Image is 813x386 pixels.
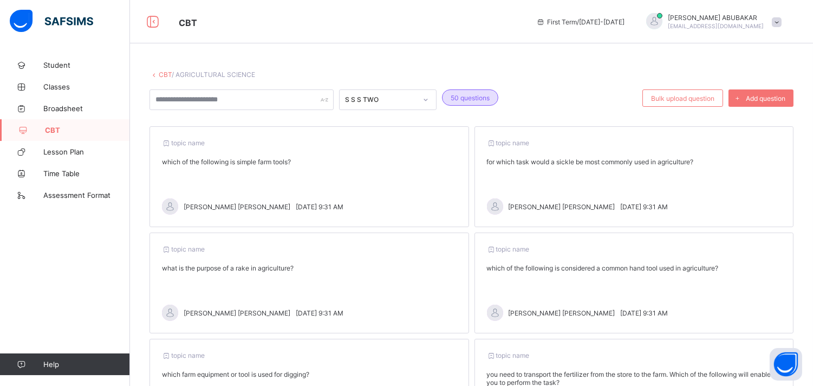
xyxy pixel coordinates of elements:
[651,94,714,102] span: Bulk upload question
[509,203,615,211] span: [PERSON_NAME] [PERSON_NAME]
[179,17,197,28] span: CBT
[487,158,782,166] div: for which task would a sickle be most commonly used in agriculture?
[451,94,490,102] span: 50 questions
[162,351,205,359] span: topic name
[159,70,172,79] a: CBT
[45,126,130,134] span: CBT
[296,203,343,211] span: [DATE] 9:31 AM
[184,309,290,317] span: [PERSON_NAME] [PERSON_NAME]
[43,82,130,91] span: Classes
[43,147,130,156] span: Lesson Plan
[172,70,255,79] span: / AGRICULTURAL SCIENCE
[43,169,130,178] span: Time Table
[746,94,785,102] span: Add question
[296,309,343,317] span: [DATE] 9:31 AM
[184,203,290,211] span: [PERSON_NAME] [PERSON_NAME]
[668,14,764,22] span: [PERSON_NAME] ABUBAKAR
[162,158,457,166] div: which of the following is simple farm tools?
[487,245,530,253] span: topic name
[668,23,764,29] span: [EMAIL_ADDRESS][DOMAIN_NAME]
[162,264,457,272] div: what is the purpose of a rake in agriculture?
[509,309,615,317] span: [PERSON_NAME] [PERSON_NAME]
[635,13,787,31] div: ADAMABUBAKAR
[487,351,530,359] span: topic name
[770,348,802,381] button: Open asap
[621,309,668,317] span: [DATE] 9:31 AM
[10,10,93,33] img: safsims
[487,139,530,147] span: topic name
[43,191,130,200] span: Assessment Format
[162,139,205,147] span: topic name
[162,370,457,378] div: which farm equipment or tool is used for digging?
[621,203,668,211] span: [DATE] 9:31 AM
[536,18,625,26] span: session/term information
[43,104,130,113] span: Broadsheet
[43,61,130,69] span: Student
[487,264,782,272] div: which of the following is considered a common hand tool used in agriculture?
[43,360,129,369] span: Help
[345,96,417,104] div: S S S TWO
[162,245,205,253] span: topic name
